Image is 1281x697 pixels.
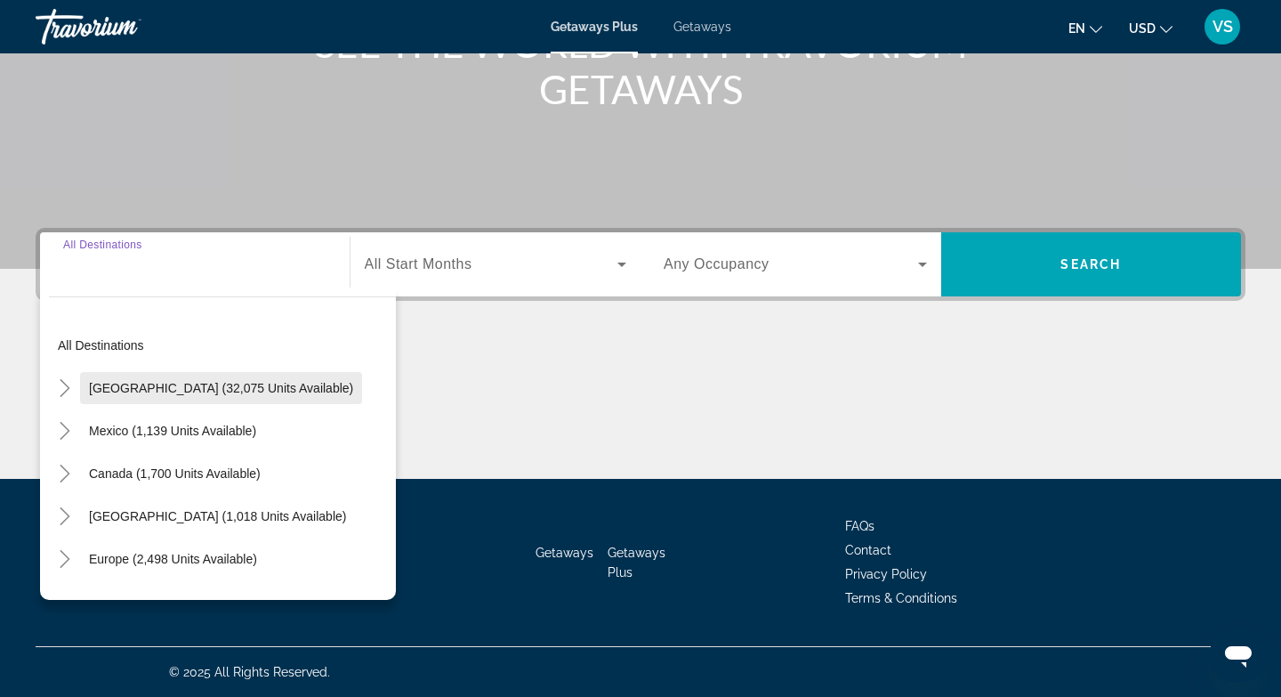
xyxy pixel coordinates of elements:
span: [GEOGRAPHIC_DATA] (1,018 units available) [89,509,346,523]
span: Europe (2,498 units available) [89,552,257,566]
span: USD [1129,21,1156,36]
button: Toggle United States (32,075 units available) [49,373,80,404]
button: Toggle Australia (195 units available) [49,587,80,618]
button: [GEOGRAPHIC_DATA] (32,075 units available) [80,372,362,404]
button: All destinations [49,329,396,361]
button: Mexico (1,139 units available) [80,415,265,447]
a: Getaways [673,20,731,34]
a: Getaways Plus [551,20,638,34]
span: en [1068,21,1085,36]
a: Getaways [536,546,593,560]
button: Toggle Europe (2,498 units available) [49,544,80,575]
button: Europe (2,498 units available) [80,543,266,575]
span: VS [1213,18,1233,36]
button: Change language [1068,15,1102,41]
button: User Menu [1199,8,1245,45]
span: All Destinations [63,239,142,250]
span: All Start Months [365,256,472,272]
span: [GEOGRAPHIC_DATA] (32,075 units available) [89,381,353,395]
button: Australia (195 units available) [80,586,264,618]
a: Terms & Conditions [845,591,957,605]
button: Change currency [1129,15,1172,41]
button: Toggle Caribbean & Atlantic Islands (1,018 units available) [49,501,80,532]
span: Canada (1,700 units available) [89,466,261,481]
span: Any Occupancy [664,256,769,272]
a: Contact [845,543,891,557]
iframe: Button to launch messaging window [1210,626,1267,683]
a: FAQs [845,519,874,533]
a: Getaways Plus [608,546,665,579]
button: Search [941,232,1242,296]
span: © 2025 All Rights Reserved. [169,665,330,679]
h1: SEE THE WORLD WITH TRAVORIUM GETAWAYS [307,20,974,112]
button: Canada (1,700 units available) [80,458,270,490]
span: All destinations [58,338,144,353]
a: Travorium [36,4,213,50]
button: Toggle Mexico (1,139 units available) [49,416,80,447]
a: Privacy Policy [845,567,927,581]
button: [GEOGRAPHIC_DATA] (1,018 units available) [80,500,355,532]
button: Toggle Canada (1,700 units available) [49,458,80,490]
div: Search widget [40,232,1241,296]
span: Search [1060,257,1121,272]
span: Mexico (1,139 units available) [89,424,256,438]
